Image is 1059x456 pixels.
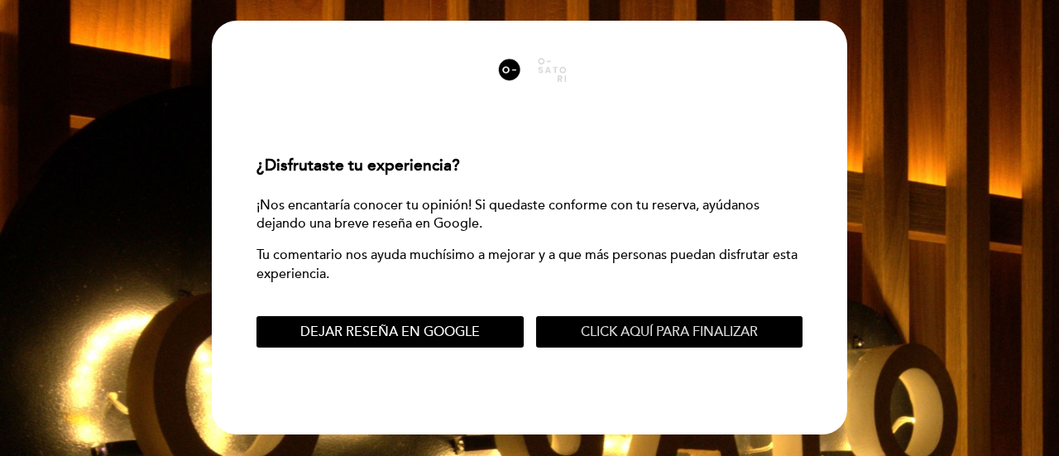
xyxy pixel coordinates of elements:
[472,37,587,103] img: header_1747169088.jpeg
[256,246,802,283] p: Tu comentario nos ayuda muchísimo a mejorar y a que más personas puedan disfrutar esta experiencia.
[300,324,480,340] span: Dejar reseña en Google
[536,316,803,348] button: Click aquí para finalizar
[243,146,815,186] div: ¿Disfrutaste tu experiencia?
[256,316,523,348] button: Dejar reseña en Google
[581,324,758,340] span: Click aquí para finalizar
[256,196,802,233] p: ¡Nos encantaría conocer tu opinión! Si quedaste conforme con tu reserva, ayúdanos dejando una bre...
